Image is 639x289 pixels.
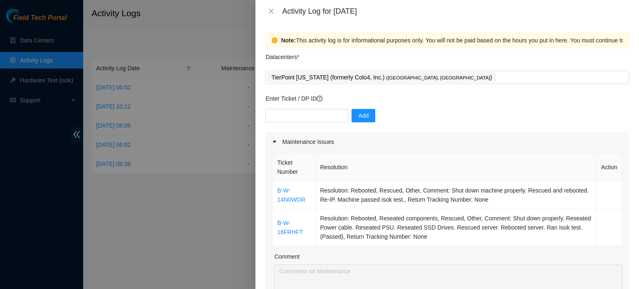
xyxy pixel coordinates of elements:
[271,73,492,82] p: TierPoint [US_STATE] (formerly Colo4, Inc.) )
[282,7,629,16] div: Activity Log for [DATE]
[358,111,369,120] span: Add
[268,8,275,15] span: close
[272,153,315,181] th: Ticket Number
[315,153,597,181] th: Resolution
[315,181,597,209] td: Resolution: Rebooted, Rescued, Other, Comment: Shut down machine properly. Rescued and rebooted. ...
[315,209,597,246] td: Resolution: Rebooted, Reseated components, Rescued, Other, Comment: Shut down properly. Reseated ...
[265,132,629,151] div: Maintenance Issues
[265,7,277,15] button: Close
[352,109,375,122] button: Add
[281,36,296,45] strong: Note:
[265,94,629,103] p: Enter Ticket / DP ID
[317,96,322,101] span: question-circle
[277,220,302,235] a: B-W-16FRHFT
[272,37,277,43] span: exclamation-circle
[272,139,277,144] span: caret-right
[265,48,299,62] p: Datacenters
[597,153,622,181] th: Action
[386,75,490,80] span: ( [GEOGRAPHIC_DATA], [GEOGRAPHIC_DATA]
[277,187,305,203] a: B-W-14N0WOR
[274,252,300,261] label: Comment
